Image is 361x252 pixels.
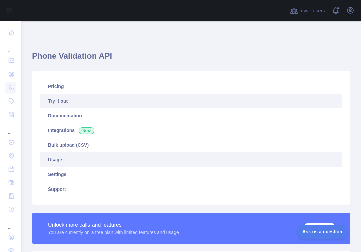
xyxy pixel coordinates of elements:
h1: Phone Validation API [32,51,350,67]
a: Support [40,182,342,197]
button: Upgrade [305,223,334,236]
a: Try it out [40,94,342,108]
div: ... [5,217,16,230]
div: Unlock more calls and features [48,221,179,229]
button: Invite users [289,5,326,16]
a: Settings [40,167,342,182]
a: Bulk upload (CSV) [40,138,342,152]
div: ... [5,122,16,135]
span: New [79,127,94,134]
a: Integrations New [40,123,342,138]
a: Pricing [40,79,342,94]
a: Documentation [40,108,342,123]
div: You are currently on a free plan with limited features and usage [48,229,179,236]
a: Usage [40,152,342,167]
iframe: Toggle Customer Support [297,225,348,239]
span: Invite users [299,7,325,15]
div: ... [5,40,16,53]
